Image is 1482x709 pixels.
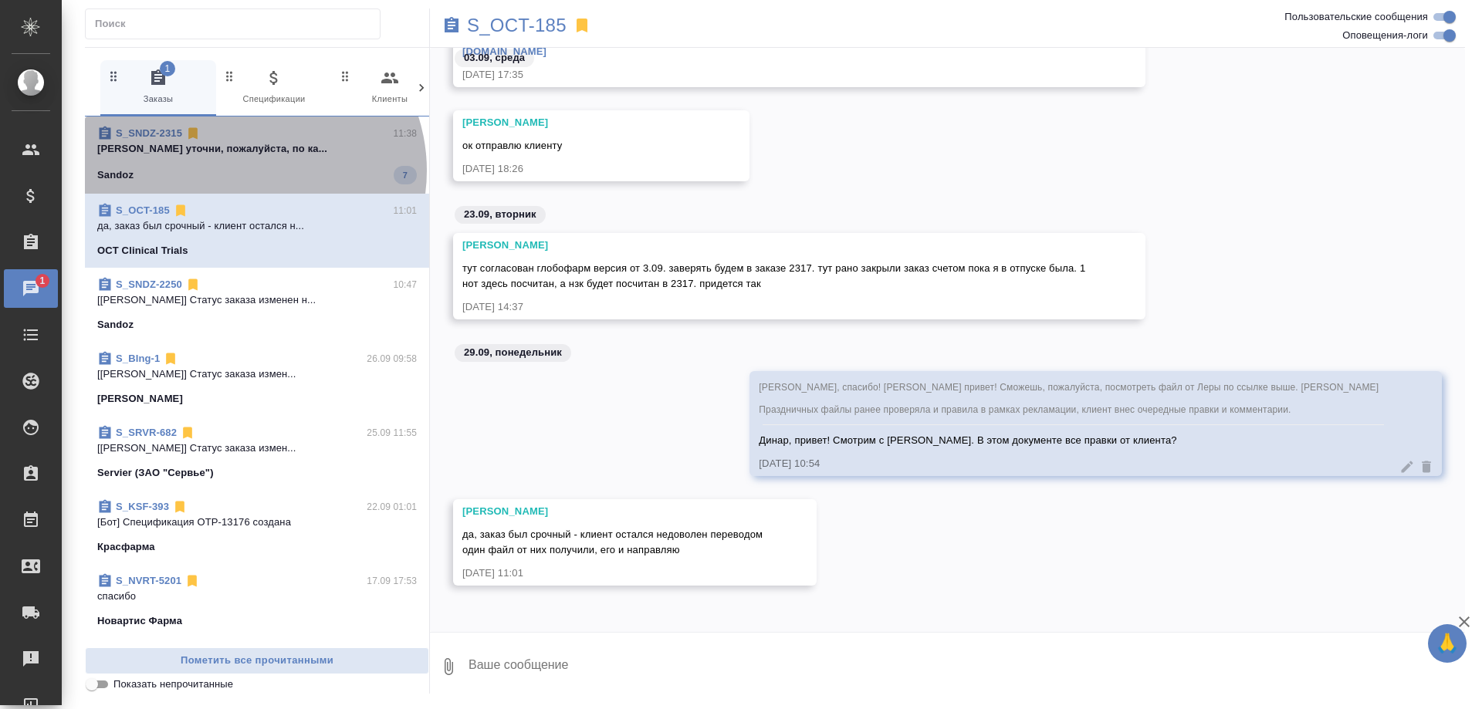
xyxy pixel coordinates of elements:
div: S_KSF-39322.09 01:01[Бот] Спецификация OTP-13176 созданаКрасфарма [85,490,429,564]
button: 🙏 [1428,624,1467,663]
div: [PERSON_NAME] [462,115,695,130]
p: спасибо [97,589,417,604]
a: S_SNDZ-2315 [116,127,182,139]
a: S_KSF-393 [116,501,169,512]
svg: Зажми и перетащи, чтобы поменять порядок вкладок [107,69,121,83]
div: S_SNDZ-225010:47[[PERSON_NAME]] Статус заказа изменен н...Sandoz [85,268,429,342]
p: [[PERSON_NAME]] Статус заказа изменен н... [97,292,417,308]
div: [DATE] 18:26 [462,161,695,177]
p: Sandoz [97,317,134,333]
a: S_SRVR-682 [116,427,177,438]
div: [DATE] 10:54 [759,456,1388,471]
svg: Зажми и перетащи, чтобы поменять порядок вкладок [338,69,353,83]
span: Оповещения-логи [1342,28,1428,43]
svg: Отписаться [172,499,188,515]
a: S_NVRT-5201 [116,575,181,586]
p: да, заказ был срочный - клиент остался н... [97,218,417,234]
span: [PERSON_NAME], спасибо! [PERSON_NAME] привет! Сможешь, пожалуйста, посмотреть файл от Леры по ссы... [759,382,1382,415]
div: [PERSON_NAME] [462,504,763,519]
span: Пользовательские сообщения [1284,9,1428,25]
p: 22.09 01:01 [367,499,417,515]
span: Клиенты [338,69,442,106]
p: OCT Clinical Trials [97,243,188,258]
div: S_BIng-126.09 09:58[[PERSON_NAME]] Статус заказа измен...[PERSON_NAME] [85,342,429,416]
div: S_SNDZ-231511:38[PERSON_NAME] уточни, пожалуйста, по ка...Sandoz7 [85,116,429,194]
p: 26.09 09:58 [367,351,417,366]
span: 1 [30,273,54,289]
input: Поиск [95,13,380,35]
span: 1 [160,61,175,76]
p: 11:01 [393,203,417,218]
p: 25.09 11:55 [367,425,417,441]
span: Показать непрочитанные [113,677,233,692]
p: [[PERSON_NAME]] Статус заказа измен... [97,366,417,382]
div: S_NVRT-520117.09 17:53спасибоНовартис Фарма [85,564,429,638]
svg: Отписаться [180,425,195,441]
div: [DATE] 11:01 [462,566,763,581]
span: 7 [394,167,417,183]
p: Красфарма [97,539,155,555]
p: Sandoz [97,167,134,183]
a: 1 [4,269,58,308]
a: S_OCT-185 [467,18,567,33]
svg: Отписаться [185,126,201,141]
p: 03.09, среда [464,50,525,66]
p: 17.09 17:53 [367,573,417,589]
p: Servier (ЗАО "Сервье") [97,465,214,481]
svg: Зажми и перетащи, чтобы поменять порядок вкладок [222,69,237,83]
a: S_BIng-1 [116,353,160,364]
p: [PERSON_NAME] уточни, пожалуйста, по ка... [97,141,417,157]
svg: Отписаться [184,573,200,589]
a: S_OCT-185 [116,204,170,216]
div: [PERSON_NAME] [462,238,1091,253]
span: тут согласован глобофарм версия от 3.09. заверять будем в заказе 2317. тут рано закрыли заказ сче... [462,262,1088,289]
p: 23.09, вторник [464,207,536,222]
span: да, заказ был срочный - клиент остался недоволен переводом один файл от них получили, его и напра... [462,528,763,555]
p: Новартис Фарма [97,613,182,629]
p: 29.09, понедельник [464,345,562,360]
a: S_SNDZ-2250 [116,279,182,290]
div: [DATE] 14:37 [462,299,1091,315]
svg: Отписаться [163,351,178,366]
p: [Бот] Спецификация OTP-13176 создана [97,515,417,530]
div: S_OCT-18511:01да, заказ был срочный - клиент остался н...OCT Clinical Trials [85,194,429,268]
span: ок отправлю клиенту [462,140,562,151]
p: 11:38 [393,126,417,141]
svg: Отписаться [173,203,188,218]
div: S_SRVR-68225.09 11:55[[PERSON_NAME]] Статус заказа измен...Servier (ЗАО "Сервье") [85,416,429,490]
button: Пометить все прочитанными [85,647,429,674]
p: 10:47 [393,277,417,292]
span: Заказы [107,69,210,106]
span: 🙏 [1434,627,1460,660]
p: [PERSON_NAME] [97,391,183,407]
span: Пометить все прочитанными [93,652,421,670]
svg: Отписаться [185,277,201,292]
span: Спецификации [222,69,326,106]
p: [[PERSON_NAME]] Статус заказа измен... [97,441,417,456]
span: Динар, привет! Смотрим с [PERSON_NAME]. В этом документе все правки от клиента? [759,434,1176,446]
